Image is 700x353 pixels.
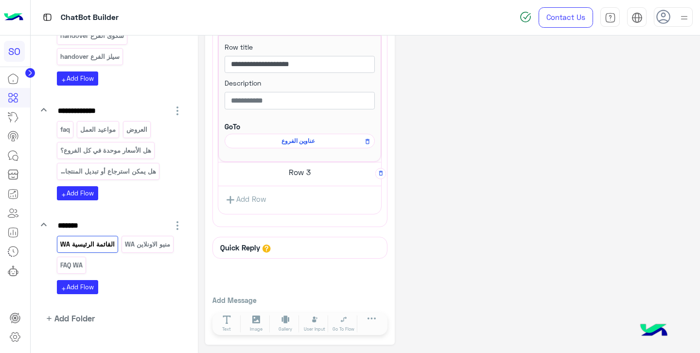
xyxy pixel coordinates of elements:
button: Remove Flow [361,135,373,147]
p: سيلز الفرع handover [59,51,120,62]
h6: Quick Reply [218,243,262,252]
button: addAdd Folder [38,312,95,324]
label: Row title [225,42,253,52]
div: SO [4,41,25,62]
p: منيو الاونلاين WA [124,239,171,250]
button: Go To Flow [330,315,357,333]
button: User Input [301,315,328,333]
p: شكوى الفرع handover [59,30,124,41]
i: add [61,77,67,83]
span: Image [250,326,262,333]
button: addAdd Flow [57,71,98,86]
span: Text [222,326,231,333]
button: addAdd Flow [57,280,98,294]
span: User Input [304,326,325,333]
i: keyboard_arrow_down [38,219,50,230]
img: Logo [4,7,23,28]
div: عناوين الفروع [225,134,375,148]
p: هل الأسعار موحدة في كل الفروع؟ [59,145,152,156]
p: مواعيد العمل [80,124,117,135]
a: tab [600,7,620,28]
span: عناوين الفروع [230,137,366,145]
button: addAdd Flow [57,186,98,200]
button: Delete Row [375,168,386,179]
p: Add Message [212,295,387,305]
p: القائمة الرئيسية WA [59,239,115,250]
button: Image [243,315,270,333]
i: add [61,192,67,198]
span: Add Folder [54,312,95,324]
i: add [61,286,67,292]
img: spinner [520,11,531,23]
label: Description [225,78,261,88]
p: faq [59,124,70,135]
button: Text [213,315,241,333]
img: profile [678,12,690,24]
a: Contact Us [539,7,593,28]
p: العروض [125,124,148,135]
button: Gallery [272,315,299,333]
img: tab [605,12,616,23]
a: Add Row [218,191,272,209]
p: هل يمكن استرجاع أو تبديل المنتجات؟ [59,166,157,177]
i: add [45,315,53,322]
img: tab [41,11,53,23]
b: GoTo [225,123,240,131]
img: tab [631,12,643,23]
img: hulul-logo.png [637,314,671,348]
p: FAQ WA [59,260,83,271]
span: Gallery [279,326,292,333]
p: ChatBot Builder [61,11,119,24]
i: keyboard_arrow_down [38,104,50,116]
h5: Row 3 [218,162,381,182]
span: Go To Flow [332,326,354,333]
